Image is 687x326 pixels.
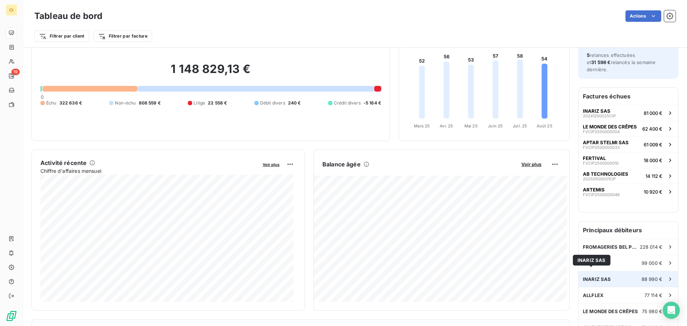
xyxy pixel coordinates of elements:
[583,244,640,250] span: FROMAGERIES BEL PRODUCTION FRANCE
[644,157,662,163] span: 18 000 €
[583,155,606,161] span: FERTIVAL
[583,187,605,193] span: ARTEMIS
[583,276,611,282] span: INARIZ SAS
[583,140,629,145] span: APTAR STELMI SAS
[194,100,205,106] span: Litige
[583,114,616,118] span: 20241200025CIP
[583,292,604,298] span: ALLFLEX
[642,126,662,132] span: 62 400 €
[40,62,381,83] h2: 1 148 829,13 €
[260,100,285,106] span: Débit divers
[579,184,678,199] button: ARTEMISFVCIP250000004810 920 €
[488,123,503,128] tspan: Juin 25
[208,100,227,106] span: 22 558 €
[521,161,541,167] span: Voir plus
[625,10,661,22] button: Actions
[644,142,662,147] span: 61 009 €
[139,100,161,106] span: 808 559 €
[34,10,102,23] h3: Tableau de bord
[645,173,662,179] span: 14 112 €
[59,100,82,106] span: 322 636 €
[40,159,87,167] h6: Activité récente
[644,189,662,195] span: 10 920 €
[583,161,619,165] span: FVCIP2500000010
[579,168,678,184] button: AB TECHNOLOGIES20250500031CIP14 112 €
[591,59,610,65] span: 31 598 €
[579,222,678,239] h6: Principaux débiteurs
[519,161,544,167] button: Voir plus
[587,52,590,58] span: 5
[583,124,637,130] span: LE MONDE DES CRÊPES
[583,171,628,177] span: AB TECHNOLOGIES
[583,108,610,114] span: INARIZ SAS
[579,121,678,136] button: LE MONDE DES CRÊPESFVCIP250000000462 400 €
[464,123,478,128] tspan: Mai 25
[587,52,656,72] span: relances effectuées et relancés la semaine dernière.
[642,308,662,314] span: 75 980 €
[41,94,44,100] span: 0
[579,136,678,152] button: APTAR STELMI SASFVCIP250000003361 009 €
[334,100,361,106] span: Crédit divers
[583,130,620,134] span: FVCIP2500000004
[513,123,527,128] tspan: Juil. 25
[6,70,17,82] a: 19
[260,161,282,167] button: Voir plus
[642,260,662,266] span: 99 000 €
[578,257,606,263] span: INARIZ SAS
[440,123,453,128] tspan: Avr. 25
[583,193,620,197] span: FVCIP2500000048
[642,276,662,282] span: 88 990 €
[583,145,620,150] span: FVCIP2500000033
[34,30,89,42] button: Filtrer par client
[11,69,20,75] span: 19
[263,162,279,167] span: Voir plus
[644,292,662,298] span: 77 114 €
[93,30,152,42] button: Filtrer par facture
[115,100,136,106] span: Non-échu
[6,4,17,16] div: CI
[46,100,57,106] span: Échu
[644,110,662,116] span: 81 000 €
[414,123,430,128] tspan: Mars 25
[6,310,17,322] img: Logo LeanPay
[579,152,678,168] button: FERTIVALFVCIP250000001018 000 €
[579,88,678,105] h6: Factures échues
[288,100,301,106] span: 240 €
[640,244,662,250] span: 228 014 €
[537,123,552,128] tspan: Août 25
[579,105,678,121] button: INARIZ SAS20241200025CIP81 000 €
[663,302,680,319] div: Open Intercom Messenger
[364,100,381,106] span: -5 164 €
[583,308,638,314] span: LE MONDE DES CRÊPES
[40,167,258,175] span: Chiffre d'affaires mensuel
[322,160,361,169] h6: Balance âgée
[583,177,616,181] span: 20250500031CIP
